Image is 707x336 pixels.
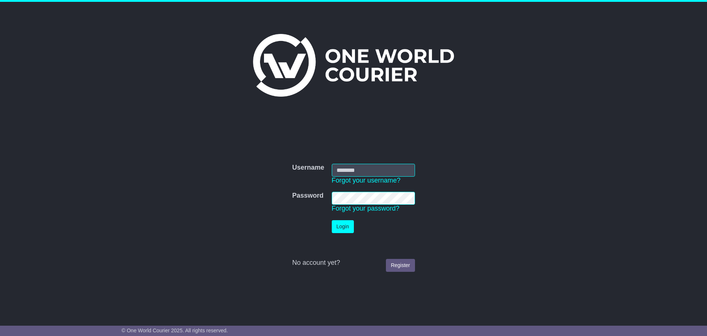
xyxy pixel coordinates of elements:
label: Password [292,192,323,200]
a: Forgot your username? [332,177,401,184]
label: Username [292,164,324,172]
button: Login [332,220,354,233]
a: Forgot your password? [332,205,400,212]
span: © One World Courier 2025. All rights reserved. [122,328,228,333]
img: One World [253,34,454,97]
a: Register [386,259,415,272]
div: No account yet? [292,259,415,267]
